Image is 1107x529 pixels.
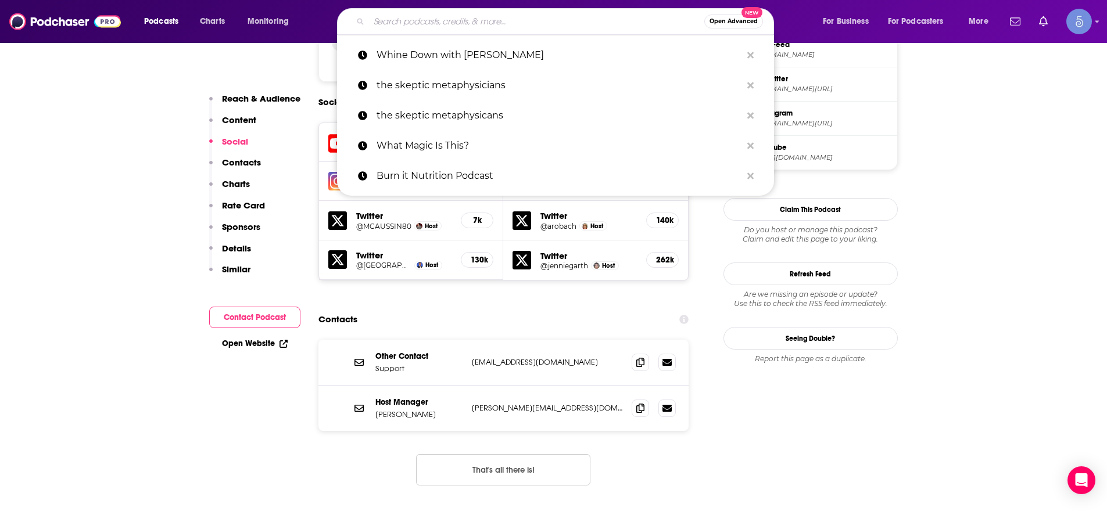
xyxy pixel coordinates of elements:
button: Nothing here. [416,454,590,485]
p: Host Manager [375,397,463,407]
span: Host [590,222,603,230]
img: User Profile [1066,9,1092,34]
p: Whine Down with Jana Kramer [377,40,741,70]
a: What Magic Is This? [337,131,774,161]
h5: Twitter [356,210,452,221]
p: [EMAIL_ADDRESS][DOMAIN_NAME] [472,357,623,367]
span: More [969,13,988,30]
input: Search podcasts, credits, & more... [369,12,704,31]
span: Charts [200,13,225,30]
p: Rate Card [222,200,265,211]
span: feeds.megaphone.fm [758,51,893,59]
p: Charts [222,178,250,189]
p: Burn it Nutrition Podcast [377,161,741,191]
span: Open Advanced [710,19,758,24]
span: Host [425,261,438,269]
a: @MCAUSSIN80 [356,222,411,231]
button: Refresh Feed [723,262,898,285]
span: YouTube [758,142,893,153]
a: Instagram[DOMAIN_NAME][URL] [729,106,893,131]
h5: 262k [656,255,669,265]
img: Podchaser - Follow, Share and Rate Podcasts [9,10,121,33]
p: [PERSON_NAME][EMAIL_ADDRESS][DOMAIN_NAME] [472,403,623,413]
button: Content [209,114,256,136]
button: Open AdvancedNew [704,15,763,28]
a: Open Website [222,339,288,348]
span: For Podcasters [888,13,944,30]
span: instagram.com/whinedownpodcast [758,119,893,128]
span: New [741,7,762,18]
img: T. J. Holmes [417,262,423,268]
img: Jennie Garth [593,262,600,269]
button: Sponsors [209,221,260,243]
button: Show profile menu [1066,9,1092,34]
div: Search podcasts, credits, & more... [348,8,785,35]
span: Instagram [758,108,893,118]
p: What Magic Is This? [377,131,741,161]
button: Contacts [209,157,261,178]
p: Support [375,364,463,373]
div: Report this page as a duplicate. [723,354,898,364]
a: Show notifications dropdown [1005,12,1025,31]
span: Host [602,262,615,269]
h5: @arobach [540,222,576,231]
div: Are we missing an episode or update? Use this to check the RSS feed immediately. [723,290,898,308]
p: Contacts [222,157,261,168]
span: Logged in as Spiral5-G1 [1066,9,1092,34]
div: Open Intercom Messenger [1067,466,1095,494]
p: the skeptic metaphysicans [377,100,741,131]
h5: 130k [471,255,483,265]
a: Whine Down with [PERSON_NAME] [337,40,774,70]
button: Rate Card [209,200,265,221]
h2: Socials [318,91,349,113]
a: X/Twitter[DOMAIN_NAME][URL] [729,72,893,96]
p: [PERSON_NAME] [375,409,463,419]
p: Social [222,136,248,147]
div: Claim and edit this page to your liking. [723,225,898,244]
button: Reach & Audience [209,93,300,114]
p: Reach & Audience [222,93,300,104]
span: Podcasts [144,13,178,30]
span: Do you host or manage this podcast? [723,225,898,235]
h2: Contacts [318,308,357,330]
button: open menu [961,12,1003,31]
img: Amy Robach [582,223,588,229]
a: Seeing Double? [723,327,898,350]
h5: Twitter [540,210,637,221]
span: RSS Feed [758,39,893,50]
button: open menu [239,12,304,31]
a: Show notifications dropdown [1034,12,1052,31]
a: the skeptic metaphysicans [337,100,774,131]
button: Contact Podcast [209,307,300,328]
h5: Twitter [356,250,452,261]
img: Mike Caussin [416,223,422,229]
a: @[GEOGRAPHIC_DATA] [356,261,412,269]
a: the skeptic metaphysicians [337,70,774,100]
span: X/Twitter [758,74,893,84]
img: iconImage [328,172,347,190]
button: Similar [209,264,250,285]
button: Details [209,243,251,264]
a: Burn it Nutrition Podcast [337,161,774,191]
h5: 140k [656,215,669,225]
span: twitter.com/kramergirl [758,85,893,93]
button: open menu [815,12,883,31]
span: Host [425,222,438,230]
button: Claim This Podcast [723,198,898,221]
p: the skeptic metaphysicians [377,70,741,100]
a: @jenniegarth [540,261,588,270]
span: Monitoring [248,13,289,30]
p: Details [222,243,251,254]
button: Social [209,136,248,157]
h5: 7k [471,215,483,225]
button: Charts [209,178,250,200]
button: open menu [880,12,961,31]
p: Other Contact [375,351,463,361]
a: YouTube[URL][DOMAIN_NAME] [729,141,893,165]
